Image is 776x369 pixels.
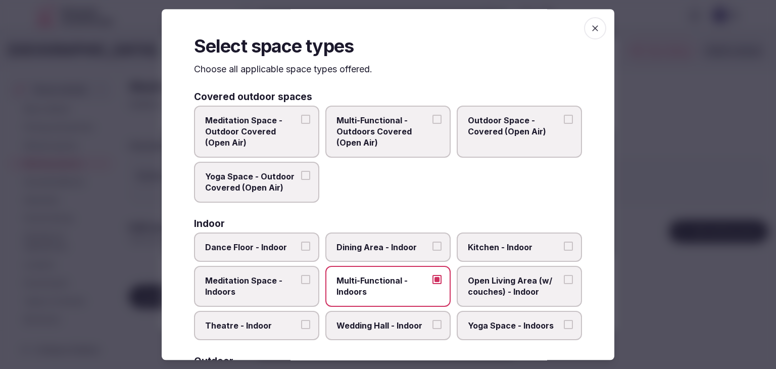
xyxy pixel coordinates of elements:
[301,115,310,124] button: Meditation Space - Outdoor Covered (Open Air)
[301,171,310,180] button: Yoga Space - Outdoor Covered (Open Air)
[468,242,561,253] span: Kitchen - Indoor
[564,115,573,124] button: Outdoor Space - Covered (Open Air)
[468,275,561,298] span: Open Living Area (w/ couches) - Indoor
[468,115,561,137] span: Outdoor Space - Covered (Open Air)
[564,242,573,251] button: Kitchen - Indoor
[205,171,298,194] span: Yoga Space - Outdoor Covered (Open Air)
[301,242,310,251] button: Dance Floor - Indoor
[432,275,442,284] button: Multi-Functional - Indoors
[194,219,225,228] h3: Indoor
[205,242,298,253] span: Dance Floor - Indoor
[301,320,310,329] button: Theatre - Indoor
[468,320,561,331] span: Yoga Space - Indoors
[194,33,582,59] h2: Select space types
[194,63,582,76] p: Choose all applicable space types offered.
[336,242,429,253] span: Dining Area - Indoor
[205,115,298,149] span: Meditation Space - Outdoor Covered (Open Air)
[301,275,310,284] button: Meditation Space - Indoors
[194,92,312,102] h3: Covered outdoor spaces
[564,320,573,329] button: Yoga Space - Indoors
[432,115,442,124] button: Multi-Functional - Outdoors Covered (Open Air)
[432,242,442,251] button: Dining Area - Indoor
[432,320,442,329] button: Wedding Hall - Indoor
[336,320,429,331] span: Wedding Hall - Indoor
[205,275,298,298] span: Meditation Space - Indoors
[336,115,429,149] span: Multi-Functional - Outdoors Covered (Open Air)
[564,275,573,284] button: Open Living Area (w/ couches) - Indoor
[194,356,233,366] h3: Outdoor
[336,275,429,298] span: Multi-Functional - Indoors
[205,320,298,331] span: Theatre - Indoor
